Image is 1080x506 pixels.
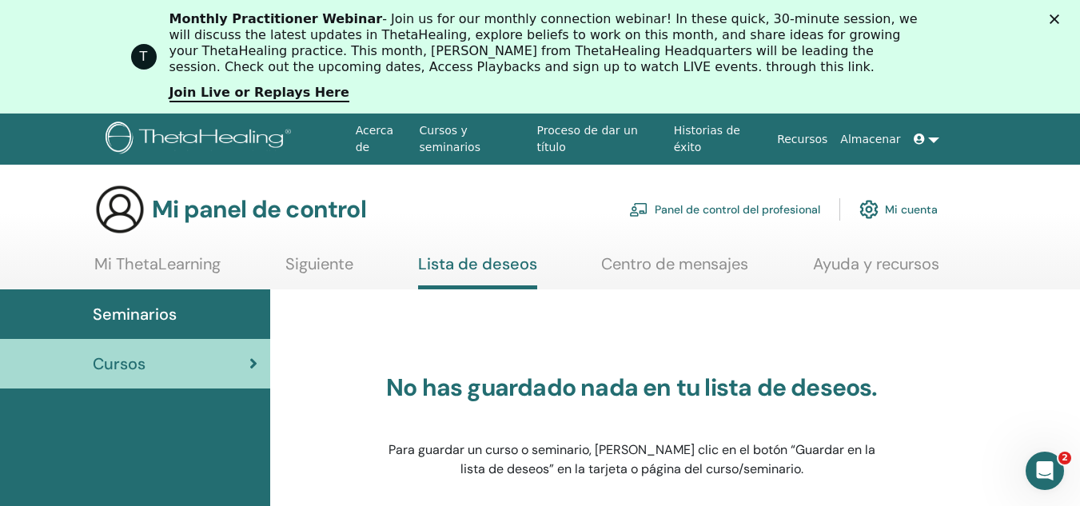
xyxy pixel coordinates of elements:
[601,254,748,285] a: Centro de mensajes
[420,124,480,153] font: Cursos y seminarios
[1050,14,1066,24] div: Cerrar
[285,253,353,274] font: Siguiente
[169,11,383,26] b: Monthly Practitioner Webinar
[885,203,938,217] font: Mi cuenta
[655,203,820,217] font: Panel de control del profesional
[859,196,879,223] img: cog.svg
[813,253,939,274] font: Ayuda y recursos
[413,116,531,162] a: Cursos y seminarios
[356,124,393,153] font: Acerca de
[771,125,834,154] a: Recursos
[169,85,349,102] a: Join Live or Replays Here
[94,184,145,235] img: generic-user-icon.jpg
[840,133,900,145] font: Almacenar
[537,124,638,153] font: Proceso de dar un título
[106,122,297,157] img: logo.png
[674,124,740,153] font: Historias de éxito
[93,304,177,325] font: Seminarios
[94,254,221,285] a: Mi ThetaLearning
[859,192,938,227] a: Mi cuenta
[777,133,827,145] font: Recursos
[1026,452,1064,490] iframe: Chat en vivo de Intercom
[1062,452,1068,463] font: 2
[349,116,413,162] a: Acerca de
[601,253,748,274] font: Centro de mensajes
[668,116,771,162] a: Historias de éxito
[386,372,878,403] font: No has guardado nada en tu lista de deseos.
[131,44,157,70] div: Profile image for ThetaHealing
[418,254,537,289] a: Lista de deseos
[629,202,648,217] img: chalkboard-teacher.svg
[418,253,537,274] font: Lista de deseos
[169,11,924,75] div: - Join us for our monthly connection webinar! In these quick, 30-minute session, we will discuss ...
[813,254,939,285] a: Ayuda y recursos
[93,353,145,374] font: Cursos
[285,254,353,285] a: Siguiente
[152,193,366,225] font: Mi panel de control
[94,253,221,274] font: Mi ThetaLearning
[629,192,820,227] a: Panel de control del profesional
[834,125,907,154] a: Almacenar
[531,116,668,162] a: Proceso de dar un título
[389,441,875,477] font: Para guardar un curso o seminario, [PERSON_NAME] clic en el botón “Guardar en la lista de deseos”...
